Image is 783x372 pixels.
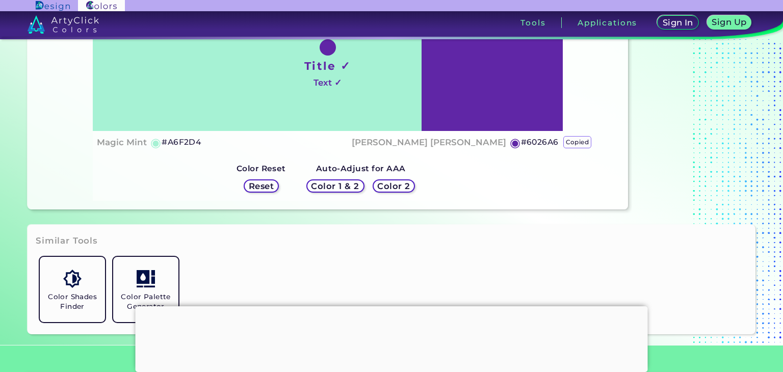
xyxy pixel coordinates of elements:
[314,75,342,90] h4: Text ✓
[137,270,154,287] img: icon_col_pal_col.svg
[44,292,101,311] h5: Color Shades Finder
[316,164,406,173] strong: Auto-Adjust for AAA
[304,58,351,73] h1: Title ✓
[249,182,273,190] h5: Reset
[162,136,201,149] h5: #A6F2D4
[97,135,147,150] h4: Magic Mint
[659,16,697,29] a: Sign In
[136,306,648,369] iframe: Advertisement
[664,19,692,26] h5: Sign In
[63,270,81,287] img: icon_color_shades.svg
[237,164,286,173] strong: Color Reset
[709,16,750,29] a: Sign Up
[313,182,358,190] h5: Color 1 & 2
[109,253,182,326] a: Color Palette Generator
[28,15,99,34] img: logo_artyclick_colors_white.svg
[521,136,559,149] h5: #6026A6
[520,19,545,26] h3: Tools
[117,292,174,311] h5: Color Palette Generator
[352,135,506,150] h4: [PERSON_NAME] [PERSON_NAME]
[713,18,746,26] h5: Sign Up
[36,1,70,11] img: ArtyClick Design logo
[378,182,409,190] h5: Color 2
[510,137,521,149] h5: ◉
[563,136,592,148] p: copied
[36,253,109,326] a: Color Shades Finder
[578,19,637,26] h3: Applications
[150,137,162,149] h5: ◉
